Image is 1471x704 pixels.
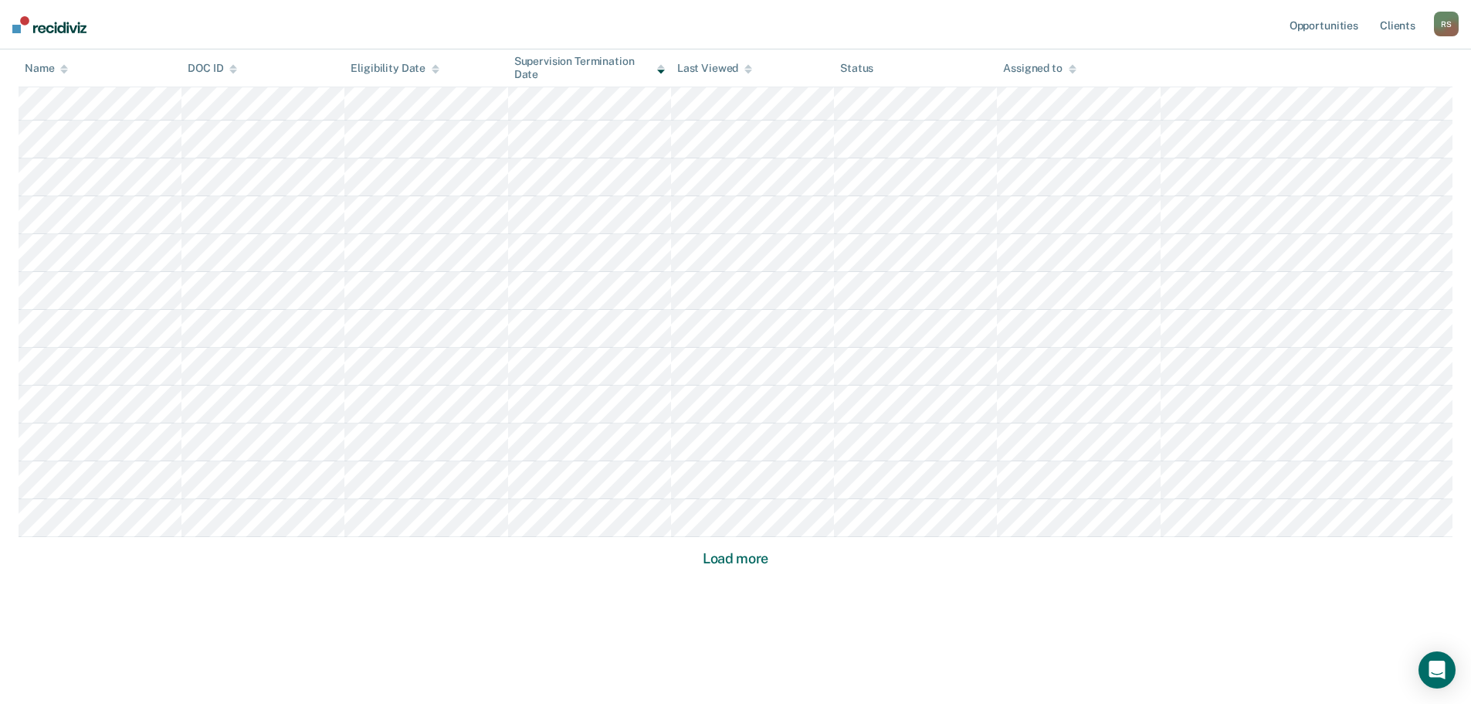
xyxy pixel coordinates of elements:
div: Last Viewed [677,62,752,75]
div: Eligibility Date [351,62,439,75]
div: R S [1434,12,1459,36]
div: Open Intercom Messenger [1418,651,1456,689]
div: Assigned to [1003,62,1076,75]
button: RS [1434,12,1459,36]
button: Load more [698,549,773,568]
div: DOC ID [188,62,237,75]
div: Name [25,62,68,75]
div: Status [840,62,873,75]
div: Supervision Termination Date [514,55,665,81]
img: Recidiviz [12,16,86,33]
